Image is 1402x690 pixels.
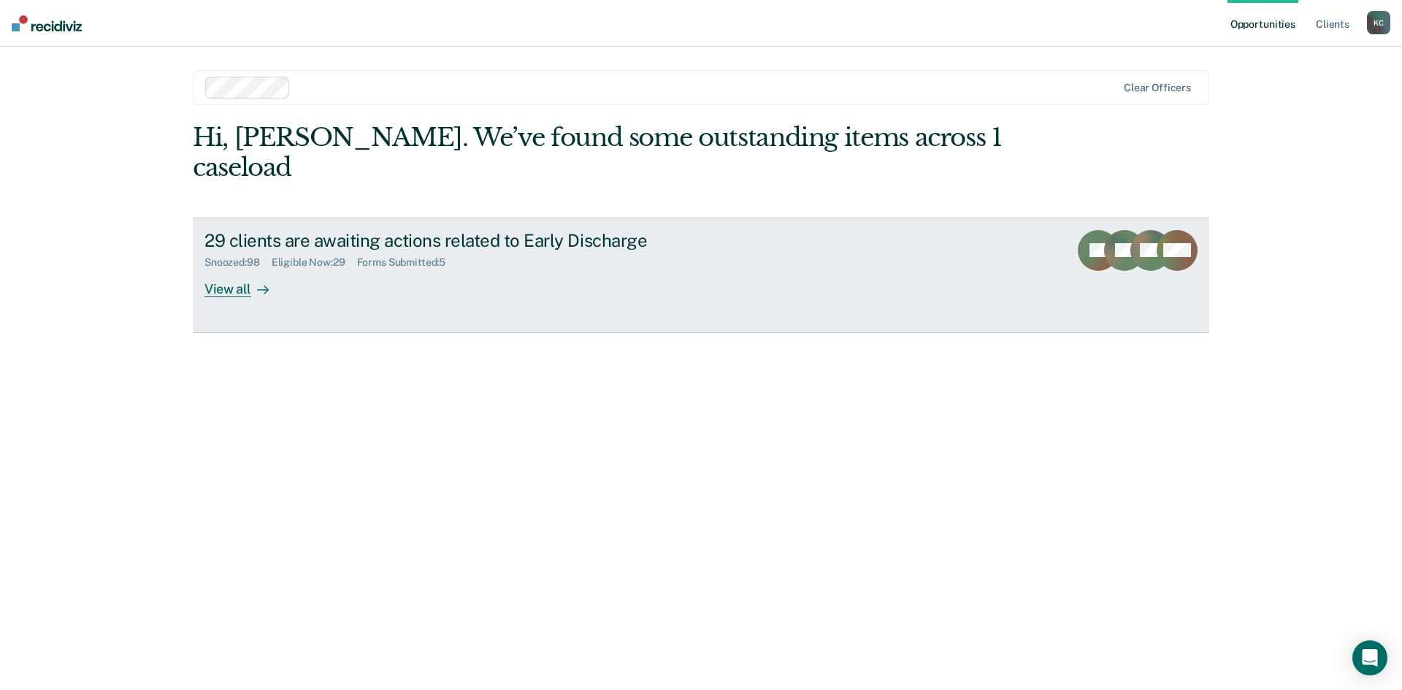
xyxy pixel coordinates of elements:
div: Hi, [PERSON_NAME]. We’ve found some outstanding items across 1 caseload [193,123,1006,183]
div: View all [204,269,286,297]
div: Eligible Now : 29 [272,256,357,269]
div: Forms Submitted : 5 [357,256,458,269]
div: Open Intercom Messenger [1352,640,1387,675]
a: 29 clients are awaiting actions related to Early DischargeSnoozed:98Eligible Now:29Forms Submitte... [193,218,1209,333]
div: Clear officers [1124,82,1191,94]
button: KC [1367,11,1390,34]
div: K C [1367,11,1390,34]
div: Snoozed : 98 [204,256,272,269]
div: 29 clients are awaiting actions related to Early Discharge [204,230,717,251]
img: Recidiviz [12,15,82,31]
